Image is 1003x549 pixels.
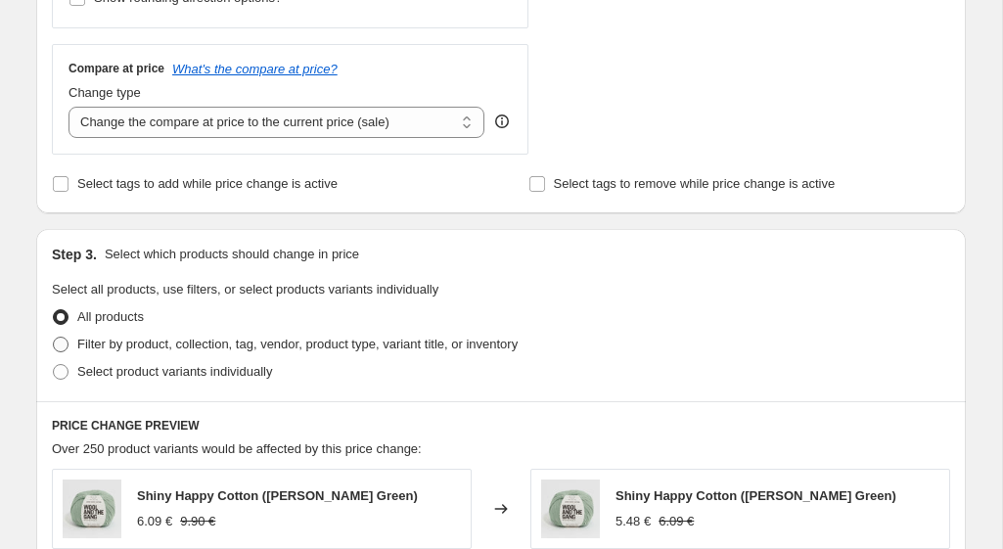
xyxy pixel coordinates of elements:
[68,85,141,100] span: Change type
[63,480,121,538] img: SHC_Eucalyptus-Green_80x.jpg
[52,245,97,264] h2: Step 3.
[554,176,836,191] span: Select tags to remove while price change is active
[659,512,694,531] strike: 6.09 €
[541,480,600,538] img: SHC_Eucalyptus-Green_80x.jpg
[52,441,422,456] span: Over 250 product variants would be affected by this price change:
[172,62,338,76] button: What's the compare at price?
[615,488,896,503] span: Shiny Happy Cotton ([PERSON_NAME] Green)
[77,364,272,379] span: Select product variants individually
[68,61,164,76] h3: Compare at price
[77,176,338,191] span: Select tags to add while price change is active
[137,512,172,531] div: 6.09 €
[77,337,518,351] span: Filter by product, collection, tag, vendor, product type, variant title, or inventory
[615,512,651,531] div: 5.48 €
[52,282,438,297] span: Select all products, use filters, or select products variants individually
[180,512,215,531] strike: 9.90 €
[52,418,950,434] h6: PRICE CHANGE PREVIEW
[77,309,144,324] span: All products
[492,112,512,131] div: help
[137,488,418,503] span: Shiny Happy Cotton ([PERSON_NAME] Green)
[105,245,359,264] p: Select which products should change in price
